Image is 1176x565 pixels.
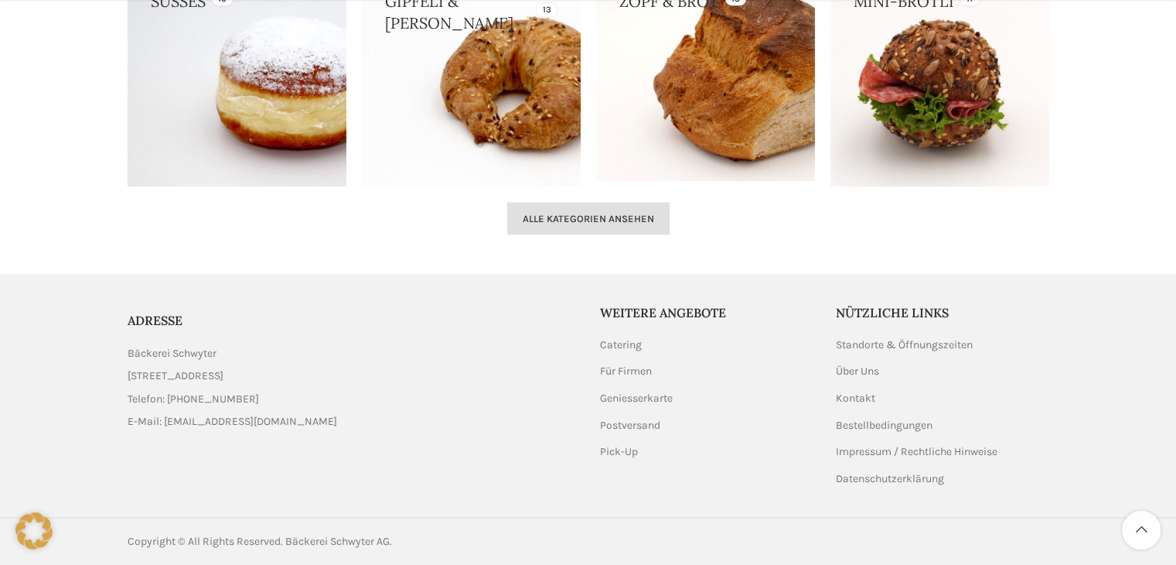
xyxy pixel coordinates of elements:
h5: Nützliche Links [836,304,1049,321]
a: Datenschutzerklärung [836,471,946,487]
div: Copyright © All Rights Reserved. Bäckerei Schwyter AG. [128,533,581,550]
a: List item link [128,391,577,408]
a: Alle Kategorien ansehen [507,202,670,235]
span: ADRESSE [128,313,182,328]
a: Geniesserkarte [600,391,674,406]
span: Alle Kategorien ansehen [523,213,654,225]
a: Bestellbedingungen [836,418,934,433]
a: Standorte & Öffnungszeiten [836,337,974,353]
a: Impressum / Rechtliche Hinweise [836,444,999,460]
h5: Weitere Angebote [600,304,813,321]
span: Bäckerei Schwyter [128,345,216,362]
a: Für Firmen [600,364,653,379]
a: List item link [128,413,577,430]
a: Scroll to top button [1122,511,1161,550]
a: Pick-Up [600,444,639,460]
a: Über Uns [836,364,881,379]
a: Catering [600,337,643,353]
a: Kontakt [836,391,877,406]
a: Postversand [600,418,662,433]
span: [STREET_ADDRESS] [128,368,223,385]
